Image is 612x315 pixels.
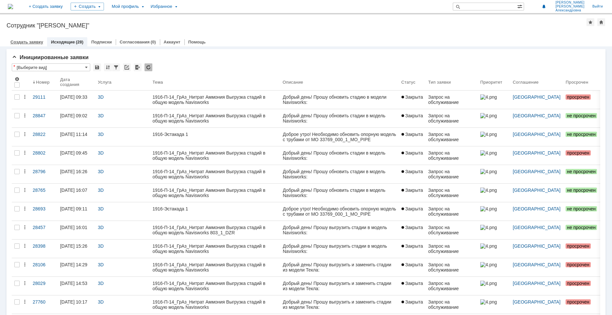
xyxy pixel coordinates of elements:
a: 28802 [30,146,58,165]
div: Действия [22,299,27,305]
span: Александровна [555,8,585,12]
a: просрочен [563,91,600,109]
span: Закрыта [401,150,423,156]
a: [GEOGRAPHIC_DATA] [513,150,561,156]
a: 1916-П-14_ГрАз_Нитрат Аммония Выгрузка стадий в общую модель Navisworks [150,109,280,127]
div: Приоритет [480,80,502,85]
img: 4.png [480,150,497,156]
a: Запрос на обслуживание [426,128,478,146]
div: [DATE] 10:17 [60,299,87,305]
span: Закрыта [401,225,423,230]
div: Запрос на обслуживание [428,188,475,198]
div: 28847 [33,113,55,118]
div: Запрос на обслуживание [428,262,475,273]
div: Статус [401,80,416,85]
div: [DATE] 16:26 [60,169,87,174]
span: [PERSON_NAME] [555,5,585,8]
div: Создать [71,3,104,10]
a: 1916-П-14_ГрАз_Нитрат Аммония Выгрузка стадий в общую модель Navisworks [150,295,280,314]
div: 1916-Эстакада 1 [153,132,278,137]
th: Статус [399,74,426,91]
a: Закрыта [399,184,426,202]
a: 4.png [478,258,510,276]
a: 28796 [30,165,58,183]
a: Запрос на обслуживание [426,221,478,239]
a: не просрочен [563,221,600,239]
a: Согласования [120,40,150,44]
img: 4.png [480,132,497,137]
a: 28693 [30,202,58,221]
img: 4.png [480,206,497,211]
a: [DATE] 15:26 [58,240,95,258]
a: 3D [98,150,104,156]
a: Запрос на обслуживание [426,184,478,202]
span: не просрочен [566,188,597,193]
div: Действия [22,225,27,230]
div: Действия [22,132,27,137]
a: [GEOGRAPHIC_DATA] [513,262,561,267]
a: 27760 [30,295,58,314]
span: не просрочен [566,225,597,230]
a: Подписки [91,40,112,44]
a: [DATE] 09:45 [58,146,95,165]
div: Действия [22,150,27,156]
span: Закрыта [401,206,423,211]
div: 28106 [33,262,55,267]
a: 1916-П-14_ГрАз_Нитрат Аммония Выгрузка стадий в общую модель Navisworks [150,184,280,202]
a: [GEOGRAPHIC_DATA] [513,225,561,230]
a: 4.png [478,202,510,221]
a: [GEOGRAPHIC_DATA] [513,243,561,249]
div: Запрос на обслуживание [428,281,475,291]
a: 1916-П-14_ГрАз_Нитрат Аммония Выгрузка стадий в общую модель Navisworks [150,277,280,295]
a: 3D [98,243,104,249]
div: Действия [22,169,27,174]
span: не просрочен [566,113,597,118]
th: Приоритет [478,74,510,91]
a: 1916-Эстакада 1 [150,128,280,146]
a: Запрос на обслуживание [426,91,478,109]
a: [DATE] 14:53 [58,277,95,295]
a: Закрыта [399,277,426,295]
span: Закрыта [401,188,423,193]
a: [DATE] 09:02 [58,109,95,127]
a: Аккаунт [164,40,180,44]
div: Сортировка... [104,63,112,71]
a: Закрыта [399,165,426,183]
th: Соглашение [510,74,563,91]
div: 1916-П-14_ГрАз_Нитрат Аммония Выгрузка стадий в общую модель Navisworks [153,188,278,198]
div: Действия [22,262,27,267]
a: не просрочен [563,165,600,183]
a: 28847 [30,109,58,127]
div: Запрос на обслуживание [428,113,475,124]
div: 28693 [33,206,55,211]
div: Фильтрация... [112,63,120,71]
div: [DATE] 09:02 [60,113,87,118]
div: Действия [22,206,27,211]
div: 28796 [33,169,55,174]
a: Закрыта [399,295,426,314]
a: 3D [98,169,104,174]
span: не просрочен [566,206,597,211]
div: Номер [36,80,50,85]
th: Услуга [95,74,150,91]
div: 1916-П-14_ГрАз_Нитрат Аммония Выгрузка стадий в общую модель Navisworks [153,169,278,179]
img: 4.png [480,113,497,118]
a: [GEOGRAPHIC_DATA] [513,299,561,305]
div: 1916-Эстакада 1 [153,206,278,211]
a: не просрочен [563,128,600,146]
a: 1916-Эстакада 1 [150,202,280,221]
a: Запрос на обслуживание [426,258,478,276]
a: просрочен [563,146,600,165]
div: Сделать домашней страницей [597,18,605,26]
a: 4.png [478,128,510,146]
a: 28029 [30,277,58,295]
a: 28457 [30,221,58,239]
div: 28457 [33,225,55,230]
a: Закрыта [399,240,426,258]
a: [DATE] 10:17 [58,295,95,314]
div: 29111 [33,94,55,100]
a: Запрос на обслуживание [426,240,478,258]
a: 1916-П-14_ГрАз_Нитрат Аммония Выгрузка стадий в общую модель Navisworks [150,240,280,258]
img: 4.png [480,243,497,249]
div: 28802 [33,150,55,156]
